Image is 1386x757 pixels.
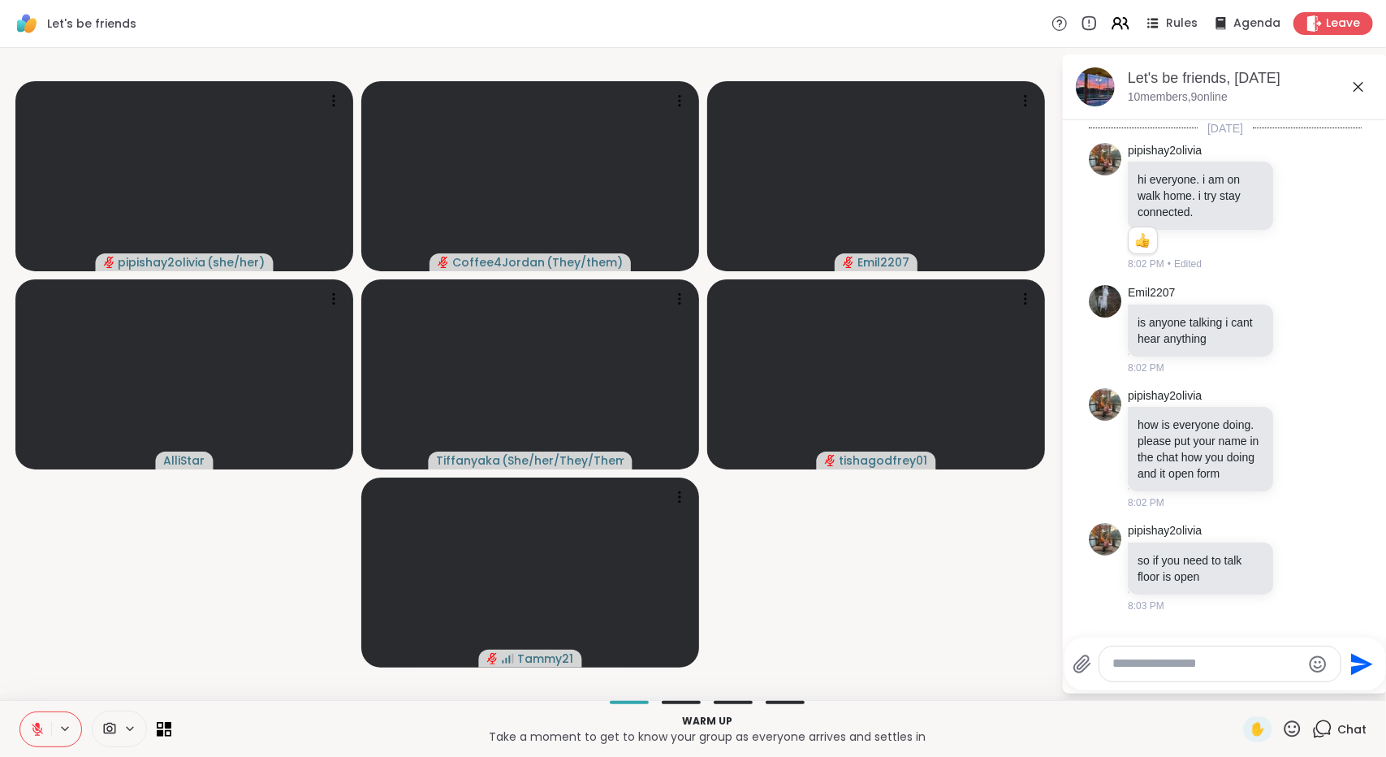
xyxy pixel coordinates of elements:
span: audio-muted [825,455,836,466]
span: 8:02 PM [1128,361,1164,375]
p: 10 members, 9 online [1128,89,1228,106]
span: Coffee4Jordan [452,254,545,270]
button: Emoji picker [1308,655,1328,674]
span: audio-muted [487,653,499,664]
span: ( They/them ) [546,254,623,270]
span: Leave [1326,15,1360,32]
button: Reactions: like [1133,234,1151,247]
span: 8:03 PM [1128,599,1164,613]
p: hi everyone. i am on walk home. i try stay connected. [1138,171,1263,220]
img: ShareWell Logomark [13,10,41,37]
span: 8:02 PM [1128,257,1164,271]
p: how is everyone doing. please put your name in the chat how you doing and it open form [1138,417,1263,482]
img: https://sharewell-space-live.sfo3.digitaloceanspaces.com/user-generated/55b63ce6-323a-4f13-9d6e-1... [1089,388,1121,421]
span: Tammy21 [518,651,574,667]
div: Let's be friends, [DATE] [1128,68,1375,89]
span: Tiffanyaka [437,452,501,469]
span: audio-muted [438,257,449,268]
span: ( she/her ) [208,254,266,270]
span: Emil2207 [857,254,909,270]
span: audio-muted [104,257,115,268]
span: • [1168,257,1171,271]
p: is anyone talking i cant hear anything [1138,314,1263,347]
a: pipishay2olivia [1128,143,1202,159]
img: https://sharewell-space-live.sfo3.digitaloceanspaces.com/user-generated/55b63ce6-323a-4f13-9d6e-1... [1089,523,1121,556]
a: Emil2207 [1128,285,1175,301]
span: [DATE] [1198,120,1253,136]
span: tishagodfrey01 [840,452,928,469]
span: Rules [1166,15,1198,32]
p: Warm up [181,714,1233,729]
img: Let's be friends, Oct 11 [1076,67,1115,106]
img: https://sharewell-space-live.sfo3.digitaloceanspaces.com/user-generated/55b63ce6-323a-4f13-9d6e-1... [1089,143,1121,175]
span: Edited [1174,257,1202,271]
button: Send [1341,646,1378,682]
span: Let's be friends [47,15,136,32]
p: Take a moment to get to know your group as everyone arrives and settles in [181,729,1233,745]
span: Agenda [1233,15,1280,32]
span: ( She/her/They/Them ) [503,452,624,469]
p: so if you need to talk floor is open [1138,552,1263,585]
span: 8:02 PM [1128,495,1164,510]
textarea: Type your message [1112,655,1302,673]
a: pipishay2olivia [1128,523,1202,539]
span: Chat [1337,721,1367,738]
span: audio-muted [843,257,854,268]
span: AlliStar [164,452,205,469]
span: ✋ [1250,720,1266,739]
span: pipishay2olivia [119,254,206,270]
div: Reaction list [1129,227,1157,253]
img: https://sharewell-space-live.sfo3.digitaloceanspaces.com/user-generated/533e235e-f4e9-42f3-ab5a-1... [1089,285,1121,318]
a: pipishay2olivia [1128,388,1202,404]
